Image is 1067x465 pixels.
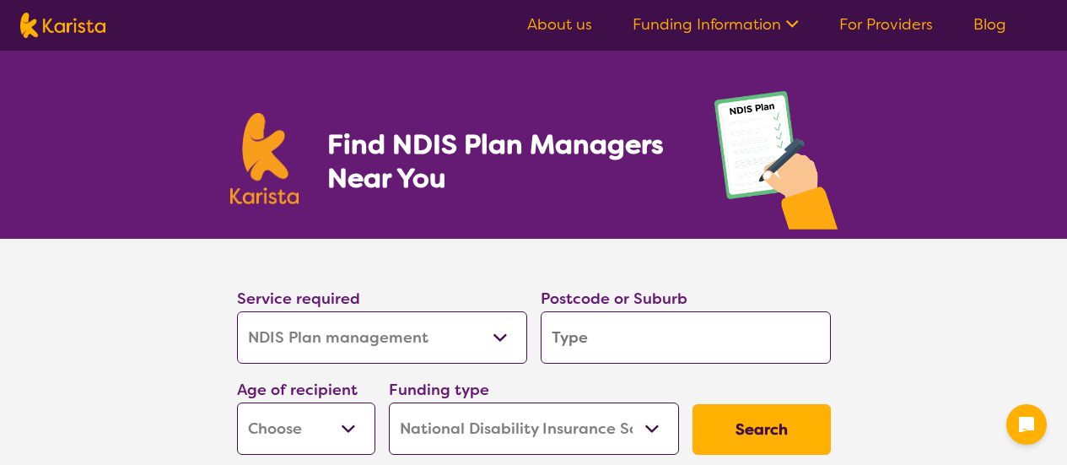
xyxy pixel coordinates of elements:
label: Postcode or Suburb [541,289,687,309]
input: Type [541,311,831,364]
label: Service required [237,289,360,309]
label: Age of recipient [237,380,358,400]
img: Karista logo [20,13,105,38]
a: Blog [973,14,1006,35]
h1: Find NDIS Plan Managers Near You [327,127,680,195]
img: plan-management [714,91,838,239]
button: Search [692,404,831,455]
a: Funding Information [633,14,799,35]
img: Karista logo [230,113,299,204]
label: Funding type [389,380,489,400]
a: About us [527,14,592,35]
a: For Providers [839,14,933,35]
